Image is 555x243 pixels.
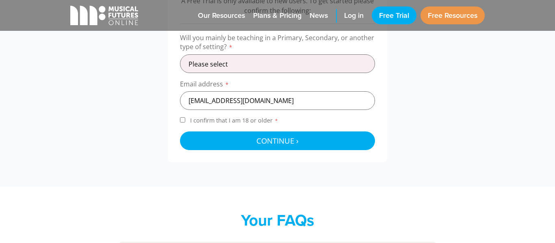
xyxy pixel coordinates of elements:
span: I confirm that I am 18 or older [189,116,280,124]
label: Will you mainly be teaching in a Primary, Secondary, or another type of setting? [180,33,375,54]
span: Continue › [256,135,299,146]
a: Free Trial [372,6,416,24]
h2: Your FAQs [119,211,436,230]
span: News [310,10,328,21]
span: Our Resources [198,10,245,21]
label: Email address [180,80,375,91]
button: Continue › [180,131,375,150]
input: I confirm that I am 18 or older* [180,117,185,123]
span: Plans & Pricing [253,10,301,21]
span: Log in [344,10,364,21]
a: Free Resources [421,6,485,24]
